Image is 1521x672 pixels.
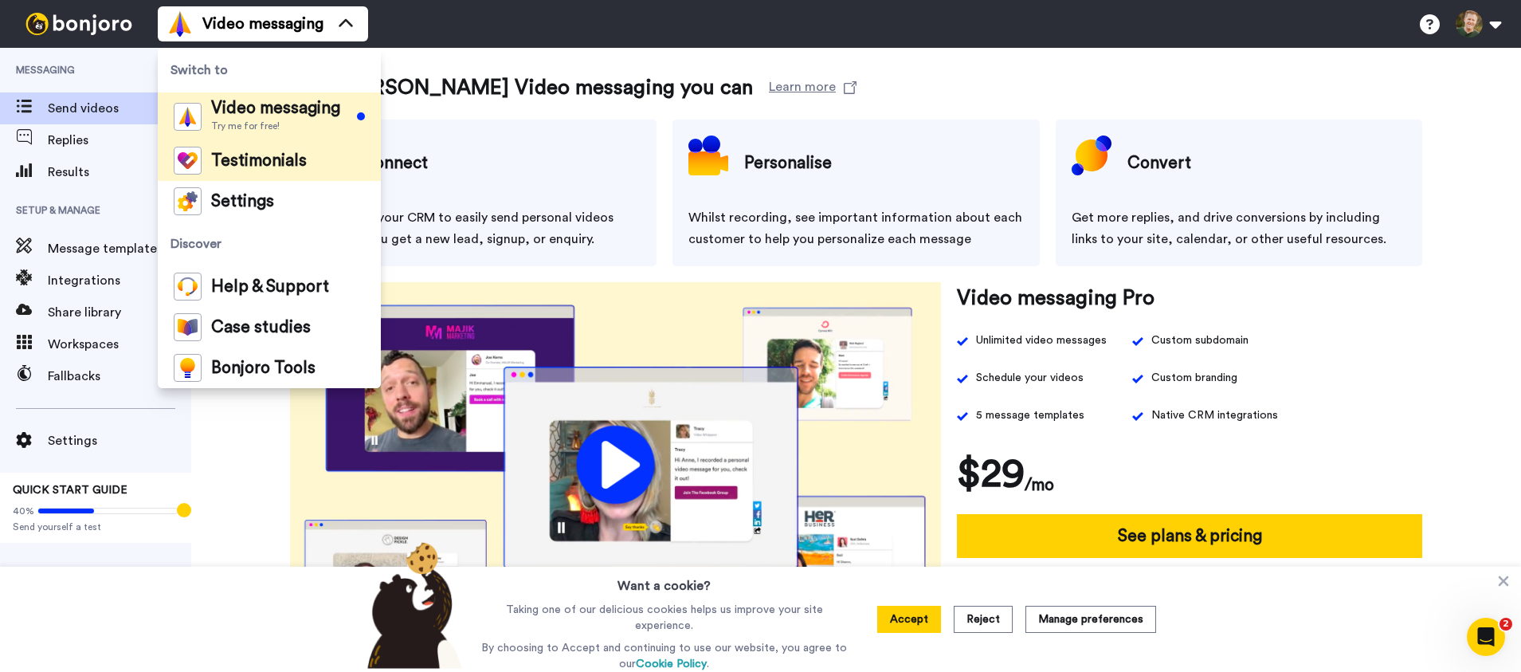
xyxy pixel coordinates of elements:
h3: Want a cookie? [617,567,711,595]
h4: Personalise [744,143,832,183]
div: Unlimited video messages [976,330,1107,352]
h3: With [PERSON_NAME] Video messaging you can [290,72,753,104]
span: 40% [13,505,34,517]
a: Bonjoro Tools [158,348,381,388]
span: Custom branding [1151,367,1237,389]
a: Video messagingTry me for free! [158,92,381,140]
span: Video messaging [202,13,323,35]
p: Taking one of our delicious cookies helps us improve your site experience. [477,602,851,634]
p: By choosing to Accept and continuing to use our website, you agree to our . [477,640,851,672]
div: Custom subdomain [1151,330,1249,352]
span: Discover [158,222,381,266]
span: Case studies [211,320,311,336]
span: 2 [1499,618,1512,631]
div: Learn more [769,77,836,92]
button: Accept [877,606,941,633]
span: Share library [48,303,191,322]
img: bj-logo-header-white.svg [19,13,139,35]
span: Bonjoro Tools [211,360,316,376]
span: Help & Support [211,279,329,295]
img: bj-tools-colored.svg [174,354,202,382]
img: help-and-support-colored.svg [174,273,202,301]
span: 5 message templates [976,405,1084,426]
img: settings-colored.svg [174,187,202,215]
img: tm-color.svg [174,147,202,175]
a: Case studies [158,307,381,348]
span: Replies [48,131,191,150]
button: Manage preferences [1025,606,1156,633]
a: Cookie Policy [636,658,707,670]
span: Switch to [158,48,381,92]
span: Settings [48,431,191,450]
img: vm-color.svg [167,11,193,37]
h4: See plans & pricing [1118,523,1262,549]
div: Tooltip anchor [177,503,191,517]
span: Send videos [48,99,161,118]
span: Native CRM integrations [1151,405,1278,426]
iframe: Intercom live chat [1467,618,1505,656]
h4: /mo [1025,472,1054,498]
span: Workspaces [48,335,191,354]
a: Settings [158,181,381,222]
img: vm-color.svg [174,103,202,131]
h1: $29 [957,450,1025,498]
div: Connect to your CRM to easily send personal videos whenever you get a new lead, signup, or enquiry. [306,207,641,250]
a: Learn more [769,72,857,104]
a: Testimonials [158,140,381,181]
span: Integrations [48,271,161,290]
span: Fallbacks [48,367,191,386]
h3: Video messaging Pro [957,282,1154,314]
h4: Convert [1127,143,1191,183]
span: Schedule your videos [976,367,1084,389]
a: Help & Support [158,266,381,307]
img: case-study-colored.svg [174,313,202,341]
span: Message template [48,239,161,258]
span: Settings [211,194,274,210]
span: Try me for free! [211,120,340,132]
span: Testimonials [211,153,307,169]
span: Video messaging [211,100,340,116]
h4: Connect [362,143,428,183]
button: Reject [954,606,1013,633]
span: Send yourself a test [13,521,178,533]
div: Whilst recording, see important information about each customer to help you personalize each message [688,207,1023,250]
img: bear-with-cookie.png [353,541,471,669]
span: QUICK START GUIDE [13,485,127,496]
span: Results [48,163,191,182]
div: Get more replies, and drive conversions by including links to your site, calendar, or other usefu... [1072,207,1406,250]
